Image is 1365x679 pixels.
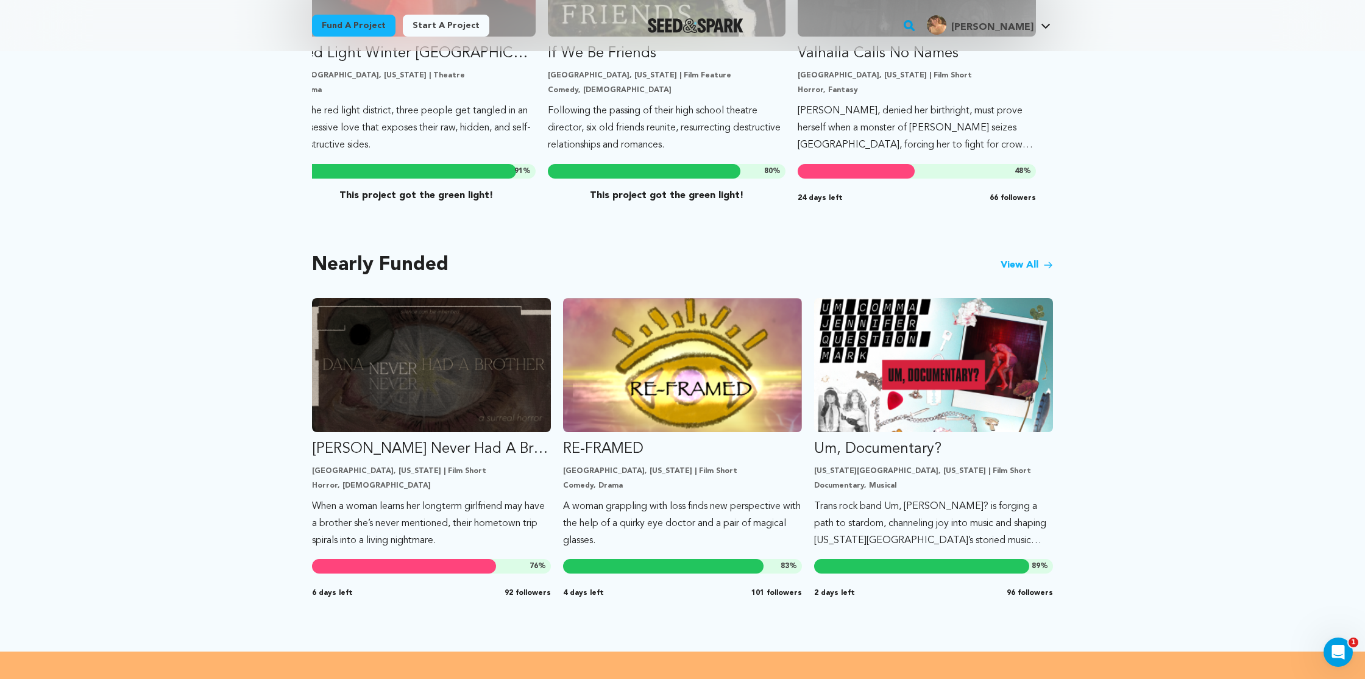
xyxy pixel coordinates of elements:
span: 83 [781,563,789,570]
a: Seed&Spark Homepage [648,18,743,33]
p: Comedy, Drama [563,481,802,491]
span: 101 followers [751,588,802,598]
p: Horror, Fantasy [798,85,1036,95]
span: [PERSON_NAME] [951,23,1033,32]
p: In the red light district, three people get tangled in an obsessive love that exposes their raw, ... [297,102,536,154]
span: % [764,166,781,176]
p: Valhalla Calls No Names [798,44,1036,63]
img: 70bf619fe8f1a699.png [927,15,946,35]
p: Drama [297,85,536,95]
p: Documentary, Musical [814,481,1053,491]
span: 66 followers [990,193,1036,203]
a: Fund Um, Documentary? [814,298,1053,549]
a: View All [1001,258,1053,272]
span: 2 days left [814,588,855,598]
span: % [514,166,531,176]
p: [GEOGRAPHIC_DATA], [US_STATE] | Film Short [563,466,802,476]
a: Holly W.'s Profile [924,13,1053,35]
p: [PERSON_NAME], denied her birthright, must prove herself when a monster of [PERSON_NAME] seizes [... [798,102,1036,154]
p: [PERSON_NAME] Never Had A Brother [312,439,551,459]
p: This project got the green light! [548,188,786,203]
h2: Nearly Funded [312,257,448,274]
span: 89 [1032,563,1040,570]
div: Holly W.'s Profile [927,15,1033,35]
span: 96 followers [1007,588,1053,598]
p: This project got the green light! [297,188,536,203]
p: Horror, [DEMOGRAPHIC_DATA] [312,481,551,491]
span: % [530,561,546,571]
a: Fund Dana Never Had A Brother [312,298,551,549]
p: [GEOGRAPHIC_DATA], [US_STATE] | Film Short [312,466,551,476]
p: Red Light Winter [GEOGRAPHIC_DATA] [297,44,536,63]
p: RE-FRAMED [563,439,802,459]
p: [GEOGRAPHIC_DATA], [US_STATE] | Theatre [297,71,536,80]
p: A woman grappling with loss finds new perspective with the help of a quirky eye doctor and a pair... [563,498,802,549]
span: 91 [514,168,523,175]
span: 6 days left [312,588,353,598]
span: % [781,561,797,571]
p: Trans rock band Um, [PERSON_NAME]? is forging a path to stardom, channeling joy into music and sh... [814,498,1053,549]
p: Following the passing of their high school theatre director, six old friends reunite, resurrectin... [548,102,786,154]
p: If We Be Friends [548,44,786,63]
p: [GEOGRAPHIC_DATA], [US_STATE] | Film Short [798,71,1036,80]
span: Holly W.'s Profile [924,13,1053,38]
span: % [1032,561,1048,571]
p: Comedy, [DEMOGRAPHIC_DATA] [548,85,786,95]
a: Fund RE-FRAMED [563,298,802,549]
span: 76 [530,563,538,570]
p: Um, Documentary? [814,439,1053,459]
img: Seed&Spark Logo Dark Mode [648,18,743,33]
a: Fund a project [312,15,395,37]
span: 48 [1015,168,1023,175]
iframe: Intercom live chat [1324,638,1353,667]
span: 4 days left [563,588,604,598]
span: 92 followers [505,588,551,598]
span: 1 [1349,638,1358,647]
span: 80 [764,168,773,175]
p: When a woman learns her longterm girlfriend may have a brother she’s never mentioned, their homet... [312,498,551,549]
span: 24 days left [798,193,843,203]
p: [US_STATE][GEOGRAPHIC_DATA], [US_STATE] | Film Short [814,466,1053,476]
a: Start a project [403,15,489,37]
p: [GEOGRAPHIC_DATA], [US_STATE] | Film Feature [548,71,786,80]
span: % [1015,166,1031,176]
